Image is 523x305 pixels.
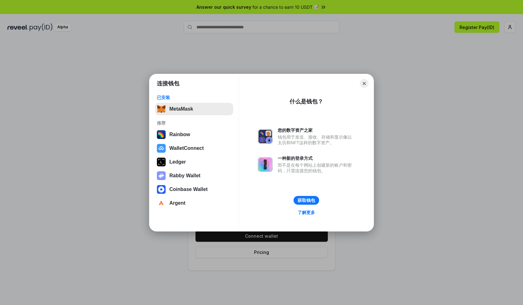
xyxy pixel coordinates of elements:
[155,128,233,141] button: Rainbow
[157,95,231,100] div: 已安装
[360,79,369,88] button: Close
[157,199,166,207] img: svg+xml,%3Csvg%20width%3D%2228%22%20height%3D%2228%22%20viewBox%3D%220%200%2028%2028%22%20fill%3D...
[169,187,208,192] div: Coinbase Wallet
[169,132,190,137] div: Rainbow
[169,106,193,112] div: MetaMask
[258,129,273,144] img: svg+xml,%3Csvg%20xmlns%3D%22http%3A%2F%2Fwww.w3.org%2F2000%2Fsvg%22%20fill%3D%22none%22%20viewBox...
[298,198,315,203] div: 获取钱包
[298,210,315,215] div: 了解更多
[169,200,186,206] div: Argent
[290,98,323,105] div: 什么是钱包？
[155,103,233,115] button: MetaMask
[157,171,166,180] img: svg+xml,%3Csvg%20xmlns%3D%22http%3A%2F%2Fwww.w3.org%2F2000%2Fsvg%22%20fill%3D%22none%22%20viewBox...
[157,185,166,194] img: svg+xml,%3Csvg%20width%3D%2228%22%20height%3D%2228%22%20viewBox%3D%220%200%2028%2028%22%20fill%3D...
[169,145,204,151] div: WalletConnect
[155,183,233,196] button: Coinbase Wallet
[294,208,319,217] a: 了解更多
[258,157,273,172] img: svg+xml,%3Csvg%20xmlns%3D%22http%3A%2F%2Fwww.w3.org%2F2000%2Fsvg%22%20fill%3D%22none%22%20viewBox...
[169,173,200,179] div: Rabby Wallet
[157,130,166,139] img: svg+xml,%3Csvg%20width%3D%22120%22%20height%3D%22120%22%20viewBox%3D%220%200%20120%20120%22%20fil...
[278,127,355,133] div: 您的数字资产之家
[155,197,233,209] button: Argent
[169,159,186,165] div: Ledger
[157,105,166,113] img: svg+xml,%3Csvg%20fill%3D%22none%22%20height%3D%2233%22%20viewBox%3D%220%200%2035%2033%22%20width%...
[155,142,233,155] button: WalletConnect
[157,80,179,87] h1: 连接钱包
[278,162,355,174] div: 而不是在每个网站上创建新的账户和密码，只需连接您的钱包。
[155,156,233,168] button: Ledger
[157,120,231,126] div: 推荐
[157,158,166,166] img: svg+xml,%3Csvg%20xmlns%3D%22http%3A%2F%2Fwww.w3.org%2F2000%2Fsvg%22%20width%3D%2228%22%20height%3...
[155,169,233,182] button: Rabby Wallet
[278,155,355,161] div: 一种新的登录方式
[294,196,319,205] button: 获取钱包
[278,134,355,145] div: 钱包用于发送、接收、存储和显示像以太坊和NFT这样的数字资产。
[157,144,166,153] img: svg+xml,%3Csvg%20width%3D%2228%22%20height%3D%2228%22%20viewBox%3D%220%200%2028%2028%22%20fill%3D...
